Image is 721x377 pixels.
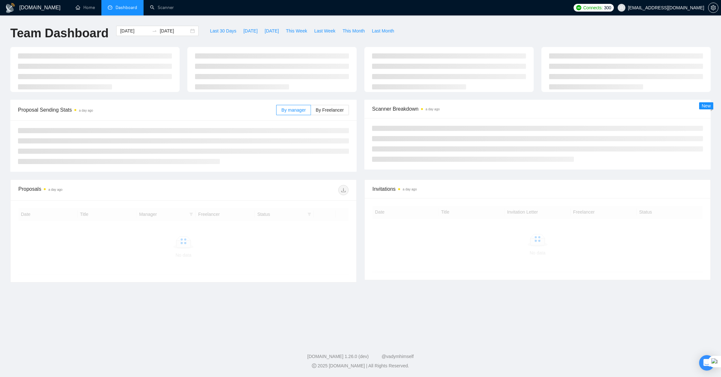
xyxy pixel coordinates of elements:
span: user [619,5,624,10]
span: [DATE] [265,27,279,34]
img: upwork-logo.png [576,5,581,10]
span: Proposal Sending Stats [18,106,276,114]
span: Scanner Breakdown [372,105,703,113]
div: Proposals [18,185,183,195]
span: Connects: [583,4,603,11]
span: By manager [281,107,305,113]
span: swap-right [152,28,157,33]
div: 2025 [DOMAIN_NAME] | All Rights Reserved. [5,363,716,369]
span: 300 [604,4,611,11]
button: Last 30 Days [206,26,240,36]
time: a day ago [79,109,93,112]
button: This Week [282,26,311,36]
time: a day ago [403,188,417,191]
time: a day ago [426,107,440,111]
span: Dashboard [116,5,137,10]
input: End date [160,27,189,34]
button: Last Week [311,26,339,36]
button: [DATE] [261,26,282,36]
span: Last Month [372,27,394,34]
h1: Team Dashboard [10,26,108,41]
span: By Freelancer [316,107,344,113]
span: to [152,28,157,33]
span: dashboard [108,5,112,10]
span: This Month [342,27,365,34]
a: @vadymhimself [381,354,414,359]
span: This Week [286,27,307,34]
span: Last 30 Days [210,27,236,34]
span: [DATE] [243,27,257,34]
span: Last Week [314,27,335,34]
a: searchScanner [150,5,174,10]
div: Open Intercom Messenger [699,355,715,371]
span: setting [708,5,718,10]
span: Invitations [372,185,703,193]
img: logo [5,3,15,13]
a: [DOMAIN_NAME] 1.26.0 (dev) [307,354,369,359]
button: [DATE] [240,26,261,36]
time: a day ago [48,188,62,191]
a: homeHome [76,5,95,10]
a: setting [708,5,718,10]
button: Last Month [368,26,398,36]
span: New [702,103,711,108]
button: setting [708,3,718,13]
button: This Month [339,26,368,36]
span: copyright [312,363,316,368]
input: Start date [120,27,149,34]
